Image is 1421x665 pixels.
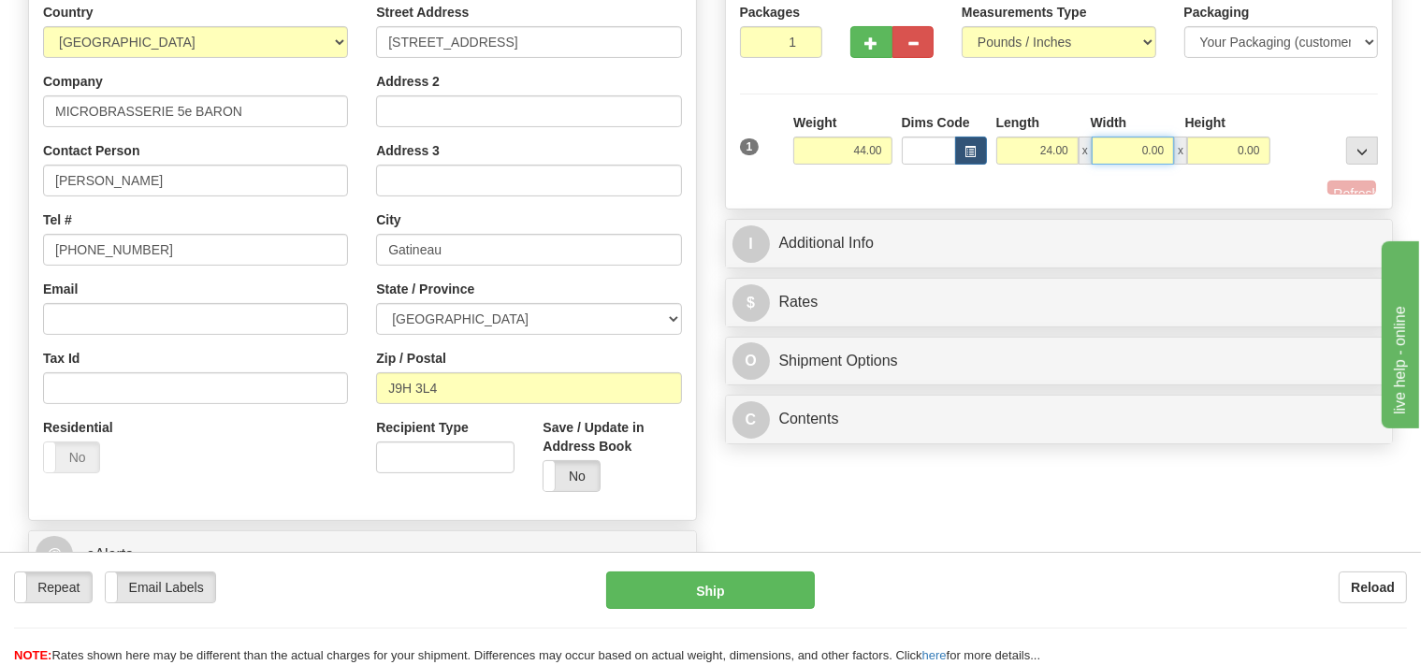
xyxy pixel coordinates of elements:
div: live help - online [14,11,173,34]
span: O [732,342,770,380]
label: Save / Update in Address Book [543,418,681,455]
label: Address 3 [376,141,440,160]
label: Packages [740,3,801,22]
label: Company [43,72,103,91]
label: City [376,210,400,229]
label: Zip / Postal [376,349,446,368]
input: Enter a location [376,26,681,58]
a: here [922,648,947,662]
span: eAlerts [86,546,133,562]
div: ... [1346,137,1378,165]
label: Length [996,113,1040,132]
label: Height [1185,113,1226,132]
label: Contact Person [43,141,139,160]
b: Reload [1351,580,1395,595]
label: Email Labels [106,572,215,602]
label: Measurements Type [962,3,1087,22]
label: Residential [43,418,113,437]
a: CContents [732,400,1386,439]
button: Ship [606,571,815,609]
a: $Rates [732,283,1386,322]
label: Repeat [15,572,92,602]
a: @ eAlerts [36,536,689,574]
a: OShipment Options [732,342,1386,381]
a: IAdditional Info [732,224,1386,263]
label: Weight [793,113,836,132]
span: x [1079,137,1092,165]
label: Recipient Type [376,418,469,437]
label: State / Province [376,280,474,298]
label: No [544,461,599,491]
span: NOTE: [14,648,51,662]
label: Dims Code [902,113,970,132]
span: @ [36,536,73,573]
label: Address 2 [376,72,440,91]
label: Email [43,280,78,298]
label: Packaging [1184,3,1250,22]
label: Country [43,3,94,22]
button: Reload [1339,571,1407,603]
span: $ [732,284,770,322]
span: C [732,401,770,439]
span: 1 [740,138,760,155]
label: Tax Id [43,349,80,368]
label: Width [1091,113,1127,132]
label: Tel # [43,210,72,229]
label: Street Address [376,3,469,22]
span: x [1174,137,1187,165]
span: I [732,225,770,263]
iframe: chat widget [1378,237,1419,427]
label: No [44,442,99,472]
button: Refresh Rates [1327,181,1376,195]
